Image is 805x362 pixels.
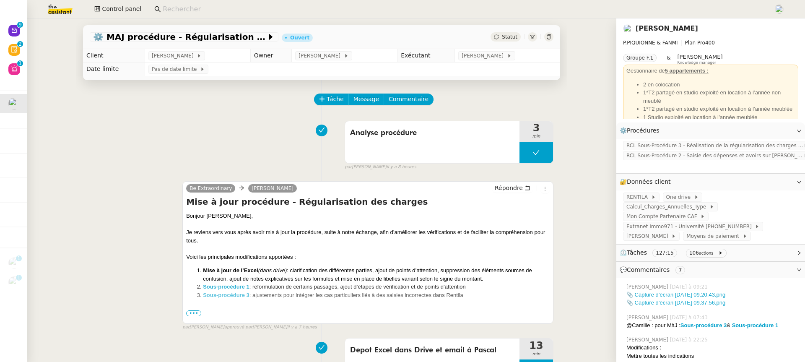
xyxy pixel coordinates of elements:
button: Tâche [314,94,349,105]
button: Répondre [492,183,533,193]
span: [PERSON_NAME] [626,283,670,291]
span: Depot Excel dans Drive et email à Pascal [350,344,514,357]
div: @Camille : pour MàJ : & [626,321,798,330]
li: 2 en colocation [643,81,795,89]
span: One drive [666,193,694,201]
a: [PERSON_NAME] [248,185,297,192]
span: ⚙️ MAJ procédure - Régularisation des charges locatives [93,33,267,41]
img: users%2FcRgg4TJXLQWrBH1iwK9wYfCha1e2%2Favatar%2Fc9d2fa25-7b78-4dd4-b0f3-ccfa08be62e5 [8,98,20,109]
a: 📎 Capture d’écran [DATE] 09.37.56.png [626,299,725,306]
p: 2 [18,41,22,49]
span: ⚙️ [620,126,663,135]
a: 📎 Capture d’écran [DATE] 09.20.43.png [626,292,725,298]
span: [DATE] à 09:21 [670,283,709,291]
span: 💬 [620,266,688,273]
span: Statut [502,34,517,40]
span: Calcul_Charges_Annuelles_Type [626,203,709,211]
li: 1*T2 partagé en studio exploité en location à l’année non meublé [643,89,795,105]
span: 13 [519,341,553,351]
div: Ouvert [290,35,309,40]
span: [PERSON_NAME] [626,232,671,240]
nz-badge-sup: 9 [17,22,23,28]
li: 1 Studio exploité en location à l’année meublée [643,113,795,122]
span: [PERSON_NAME] [152,52,197,60]
li: 1*T2 partagé en studio exploité en location à l’année meublée [643,105,795,113]
span: Analyse procédure [350,127,514,139]
div: Bonjour [PERSON_NAME], [186,212,550,220]
span: ••• [186,310,201,316]
span: Plan Pro [685,40,705,46]
img: users%2FnSvcPnZyQ0RA1JfSOxSfyelNlJs1%2Favatar%2Fp1050537-640x427.jpg [8,276,20,288]
span: par [345,164,352,171]
div: Modifications : [626,344,798,352]
p: 1 [17,275,21,282]
span: [PERSON_NAME] [626,336,670,344]
span: min [519,133,553,140]
span: Tâches [627,249,647,256]
div: Voici les principales modifications apportées : [186,253,550,261]
button: Commentaire [384,94,434,105]
button: Message [348,94,384,105]
div: 💬Commentaires 7 [616,262,805,278]
span: Control panel [102,4,141,14]
u: 5 appartements : [665,68,709,74]
div: Gestionnaire de [626,67,795,75]
small: actions [699,251,714,255]
span: Mon Compte Partenaire CAF [626,212,700,221]
a: Sous-procédure 3 [680,322,727,328]
strong: Mise à jour de l’Excel [203,267,258,273]
td: Owner [250,49,292,63]
small: [PERSON_NAME] [345,164,416,171]
a: Sous-procédure 1 [732,322,779,328]
img: users%2FutyFSk64t3XkVZvBICD9ZGkOt3Y2%2Favatar%2F51cb3b97-3a78-460b-81db-202cf2efb2f3 [8,257,20,269]
div: Je reviens vers vous après avoir mis à jour la procédure, suite à notre échange, afin d’améliorer... [186,228,550,245]
span: Extranet Immo971 - Université [PHONE_NUMBER] [626,222,755,231]
div: ⏲️Tâches 127:15 106actions [616,245,805,261]
nz-badge-sup: 2 [17,41,23,47]
li: : ajustements pour intégrer les cas particuliers liés à des saisies incorrectes dans Rentila [203,291,550,299]
span: Tâche [327,94,344,104]
span: par [182,324,190,331]
span: [PERSON_NAME] [626,314,670,321]
nz-tag: 127:15 [652,249,677,257]
span: [PERSON_NAME] [678,54,723,60]
span: ⏲️ [620,249,730,256]
em: (dans drive) [258,267,287,273]
div: ⚙️Procédures [616,122,805,139]
small: [PERSON_NAME] [PERSON_NAME] [182,324,317,331]
app-user-label: Knowledge manager [678,54,723,65]
input: Rechercher [163,4,765,15]
span: min [519,351,553,358]
span: Commentaires [627,266,670,273]
span: Be Extraordinary [190,185,232,191]
p: 1 [18,60,22,68]
span: il y a 8 heures [387,164,416,171]
button: Control panel [89,3,146,15]
span: Procédures [627,127,660,134]
td: Exécutant [397,49,455,63]
a: [PERSON_NAME] [636,24,698,32]
span: Knowledge manager [678,60,717,65]
strong: Sous-procédure 1 [203,284,249,290]
nz-badge-sup: 1 [16,255,22,261]
nz-badge-sup: 1 [16,275,22,281]
span: [DATE] à 22:25 [670,336,709,344]
span: Message [353,94,379,104]
span: 🔐 [620,177,674,187]
a: Sous-procédure 3 [203,292,249,298]
nz-badge-sup: 1 [17,60,23,66]
span: 3 [519,123,553,133]
li: : clarification des différentes parties, ajout de points d’attention, suppression des éléments so... [203,266,550,283]
img: users%2FyQfMwtYgTqhRP2YHWHmG2s2LYaD3%2Favatar%2Fprofile-pic.png [775,5,784,14]
span: P.PIQUIONNE & FANMI [623,40,678,46]
li: : reformulation de certains passages, ajout d’étapes de vérification et de points d’attention [203,283,550,291]
span: RENTILA [626,193,651,201]
span: RCL Sous-Procédure 3 - Réalisation de la régularisation des charges sur [PERSON_NAME] [626,141,803,150]
span: Moyens de paiement [686,232,742,240]
span: Pas de date limite [152,65,200,73]
span: Données client [627,178,671,185]
span: Commentaire [389,94,428,104]
div: Mettre toutes les indications [626,352,798,360]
